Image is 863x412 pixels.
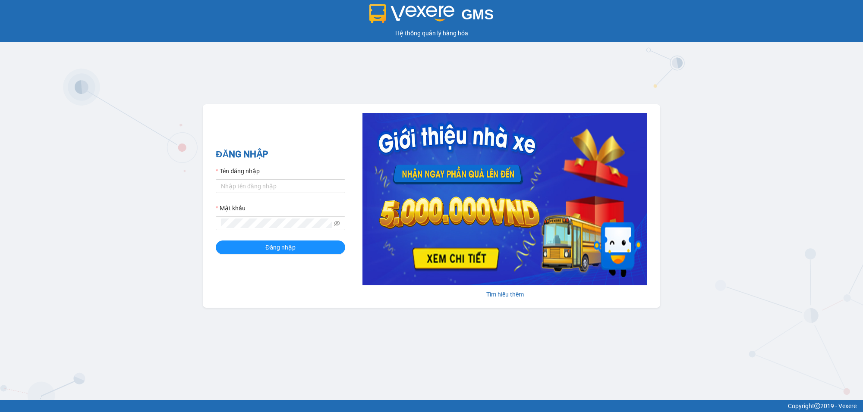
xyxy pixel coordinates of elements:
span: Đăng nhập [265,243,296,252]
span: eye-invisible [334,220,340,226]
input: Tên đăng nhập [216,179,345,193]
input: Mật khẩu [221,218,332,228]
span: GMS [461,6,494,22]
img: banner-0 [362,113,647,285]
a: GMS [369,13,494,20]
div: Copyright 2019 - Vexere [6,401,857,411]
label: Mật khẩu [216,203,246,213]
button: Đăng nhập [216,240,345,254]
div: Hệ thống quản lý hàng hóa [2,28,861,38]
label: Tên đăng nhập [216,166,260,176]
span: copyright [814,403,820,409]
h2: ĐĂNG NHẬP [216,147,345,162]
div: Tìm hiểu thêm [362,290,647,299]
img: logo 2 [369,4,455,23]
